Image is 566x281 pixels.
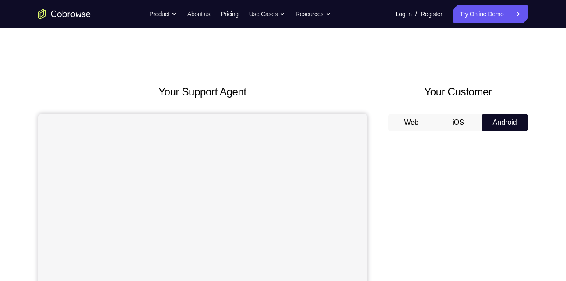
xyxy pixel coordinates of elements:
[149,5,177,23] button: Product
[249,5,285,23] button: Use Cases
[38,84,367,100] h2: Your Support Agent
[482,114,528,131] button: Android
[295,5,331,23] button: Resources
[435,114,482,131] button: iOS
[388,114,435,131] button: Web
[187,5,210,23] a: About us
[38,9,91,19] a: Go to the home page
[421,5,442,23] a: Register
[453,5,528,23] a: Try Online Demo
[415,9,417,19] span: /
[221,5,238,23] a: Pricing
[396,5,412,23] a: Log In
[388,84,528,100] h2: Your Customer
